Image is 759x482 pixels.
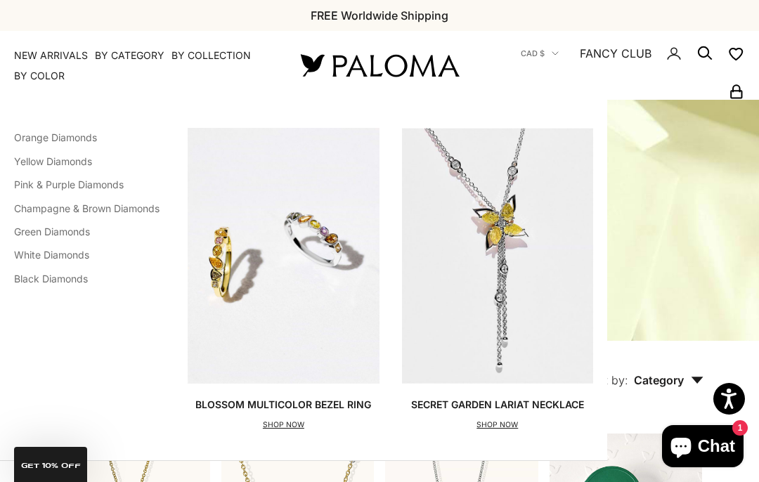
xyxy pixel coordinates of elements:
[195,398,371,412] p: Blossom Multicolor Bezel Ring
[14,202,160,214] a: Champagne & Brown Diamonds
[411,418,584,432] p: SHOP NOW
[554,341,736,400] button: Sort by: Category
[411,398,584,412] p: Secret Garden Lariat Necklace
[14,155,92,167] a: Yellow Diamonds
[188,128,379,431] a: Blossom Multicolor Bezel RingSHOP NOW
[14,178,124,190] a: Pink & Purple Diamonds
[521,47,545,60] span: CAD $
[658,425,748,471] inbox-online-store-chat: Shopify online store chat
[587,373,628,387] span: Sort by:
[14,226,90,237] a: Green Diamonds
[311,6,448,25] p: FREE Worldwide Shipping
[580,44,651,63] a: FANCY CLUB
[14,447,87,482] div: GET 10% Off
[634,373,703,387] span: Category
[14,131,97,143] a: Orange Diamonds
[14,249,89,261] a: White Diamonds
[171,48,251,63] summary: By Collection
[402,128,593,431] a: Secret Garden Lariat NecklaceSHOP NOW
[521,47,559,60] button: CAD $
[14,273,88,285] a: Black Diamonds
[492,31,745,100] nav: Secondary navigation
[14,69,65,83] summary: By Color
[14,48,267,83] nav: Primary navigation
[21,462,81,469] span: GET 10% Off
[14,48,88,63] a: NEW ARRIVALS
[95,48,164,63] summary: By Category
[195,418,371,432] p: SHOP NOW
